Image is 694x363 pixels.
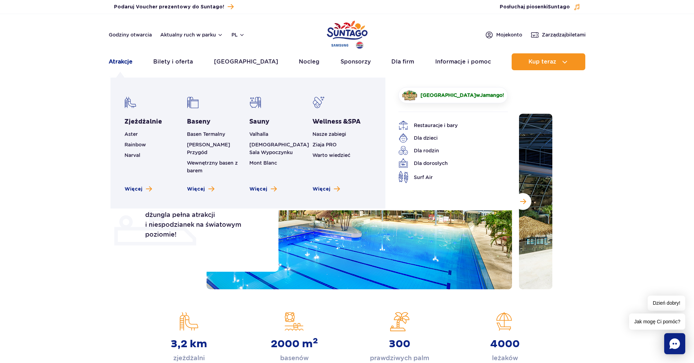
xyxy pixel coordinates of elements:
a: [GEOGRAPHIC_DATA]wJamango! [398,87,508,103]
a: Nocleg [299,53,319,70]
a: Zobacz więcej Wellness & SPA [312,186,340,193]
span: Posłuchaj piosenki [500,4,570,11]
p: basenów [280,353,309,363]
span: Kup teraz [528,59,556,65]
span: Jak mogę Ci pomóc? [629,313,685,330]
a: Atrakcje [109,53,133,70]
strong: 300 [389,338,410,350]
span: [GEOGRAPHIC_DATA] [420,92,476,98]
a: Mont Blanc [249,160,277,166]
a: Godziny otwarcia [109,31,152,38]
span: Dzień dobry! [648,296,685,311]
span: Więcej [124,186,142,193]
a: Restauracje i bary [398,120,497,130]
sup: 2 [313,336,318,346]
a: Park of Poland [327,18,368,50]
span: Jamango [480,92,503,98]
a: Mojekonto [485,31,522,39]
a: [PERSON_NAME] Przygód [187,142,230,155]
a: Warto wiedzieć [312,152,350,158]
span: w ! [421,92,504,99]
a: Narval [124,152,140,158]
button: Posłuchaj piosenkiSuntago [500,4,580,11]
a: Valhalla [249,131,268,137]
a: Dla rodzin [398,146,497,156]
span: Surf Air [414,173,433,181]
span: Wellness & [312,118,361,126]
strong: 4000 [490,338,520,350]
span: Więcej [187,186,205,193]
a: Dla firm [391,53,414,70]
a: Rainbow [124,142,146,147]
a: Ziaja PRO [312,142,337,147]
a: Baseny [187,118,210,126]
a: Zobacz więcej zjeżdżalni [124,186,152,193]
a: [DEMOGRAPHIC_DATA] Sala Wypoczynku [249,142,309,155]
a: Basen Termalny [187,131,225,137]
button: Aktualny ruch w parku [160,32,223,38]
a: Wewnętrzny basen z barem [187,160,238,173]
a: Dla dorosłych [398,158,497,168]
p: Jedyna w swoim rodzaju wodna dżungla pełna atrakcji i niespodzianek na światowym poziomie! [145,200,263,239]
a: Sauny [249,118,269,126]
a: Informacje i pomoc [435,53,491,70]
p: zjeżdżalni [173,353,205,363]
span: Moje konto [496,31,522,38]
a: Dla dzieci [398,133,497,143]
span: Podaruj Voucher prezentowy do Suntago! [114,4,224,11]
a: [GEOGRAPHIC_DATA] [214,53,278,70]
p: prawdziwych palm [370,353,429,363]
a: Wellness &SPA [312,118,361,126]
button: Następny slajd [514,193,531,210]
span: SPA [348,118,361,126]
button: pl [231,31,245,38]
span: Więcej [312,186,330,193]
span: Suntago [548,5,570,9]
strong: 2000 m [271,338,318,350]
strong: 3,2 km [171,338,207,350]
span: Zarządzaj biletami [542,31,586,38]
a: Zobacz więcej saun [249,186,277,193]
a: Aster [124,131,138,137]
a: Zjeżdżalnie [124,118,162,126]
a: Zobacz więcej basenów [187,186,214,193]
a: Zarządzajbiletami [531,31,586,39]
span: Więcej [249,186,267,193]
a: Bilety i oferta [153,53,193,70]
p: leżaków [492,353,518,363]
div: Chat [664,333,685,354]
a: Podaruj Voucher prezentowy do Suntago! [114,2,234,12]
a: Surf Air [398,171,497,183]
button: Kup teraz [512,53,585,70]
a: Nasze zabiegi [312,131,346,137]
a: Sponsorzy [341,53,371,70]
